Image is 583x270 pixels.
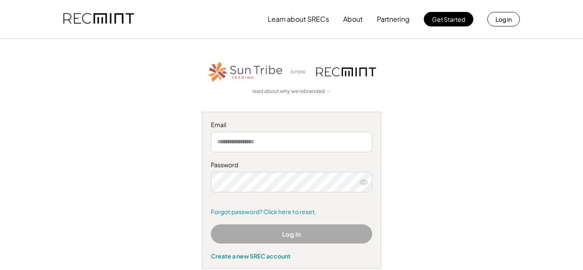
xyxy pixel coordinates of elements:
[211,252,372,260] div: Create a new SREC account
[316,67,376,76] img: recmint-logotype%403x.png
[211,161,372,169] div: Password
[343,11,363,28] button: About
[211,224,372,244] button: Log In
[211,121,372,129] div: Email
[377,11,410,28] button: Partnering
[288,68,312,75] div: is now
[63,5,134,34] img: recmint-logotype%403x.png
[487,12,520,26] button: Log in
[424,12,473,26] button: Get Started
[268,11,329,28] button: Learn about SRECs
[252,88,331,95] a: read about why we rebranded →
[207,60,284,84] img: STT_Horizontal_Logo%2B-%2BColor.png
[211,208,372,216] a: Forgot password? Click here to reset.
